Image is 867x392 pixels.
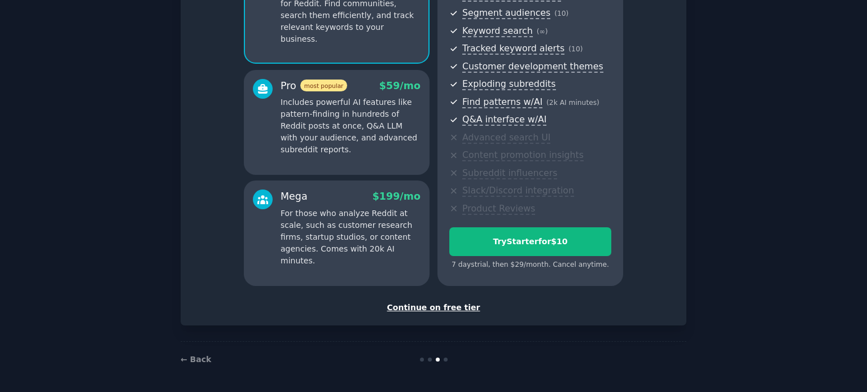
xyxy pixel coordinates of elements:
[537,28,548,36] span: ( ∞ )
[462,114,546,126] span: Q&A interface w/AI
[554,10,568,17] span: ( 10 )
[546,99,599,107] span: ( 2k AI minutes )
[181,355,211,364] a: ← Back
[379,80,421,91] span: $ 59 /mo
[462,78,555,90] span: Exploding subreddits
[449,227,611,256] button: TryStarterfor$10
[568,45,583,53] span: ( 10 )
[192,302,675,314] div: Continue on free tier
[281,208,421,267] p: For those who analyze Reddit at scale, such as customer research firms, startup studios, or conte...
[462,203,535,215] span: Product Reviews
[462,96,542,108] span: Find patterns w/AI
[281,190,308,204] div: Mega
[462,25,533,37] span: Keyword search
[462,149,584,161] span: Content promotion insights
[300,80,348,91] span: most popular
[462,7,550,19] span: Segment audiences
[462,43,564,55] span: Tracked keyword alerts
[462,61,603,73] span: Customer development themes
[462,185,574,197] span: Slack/Discord integration
[281,96,421,156] p: Includes powerful AI features like pattern-finding in hundreds of Reddit posts at once, Q&A LLM w...
[462,132,550,144] span: Advanced search UI
[373,191,421,202] span: $ 199 /mo
[462,168,557,179] span: Subreddit influencers
[449,260,611,270] div: 7 days trial, then $ 29 /month . Cancel anytime.
[281,79,347,93] div: Pro
[450,236,611,248] div: Try Starter for $10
